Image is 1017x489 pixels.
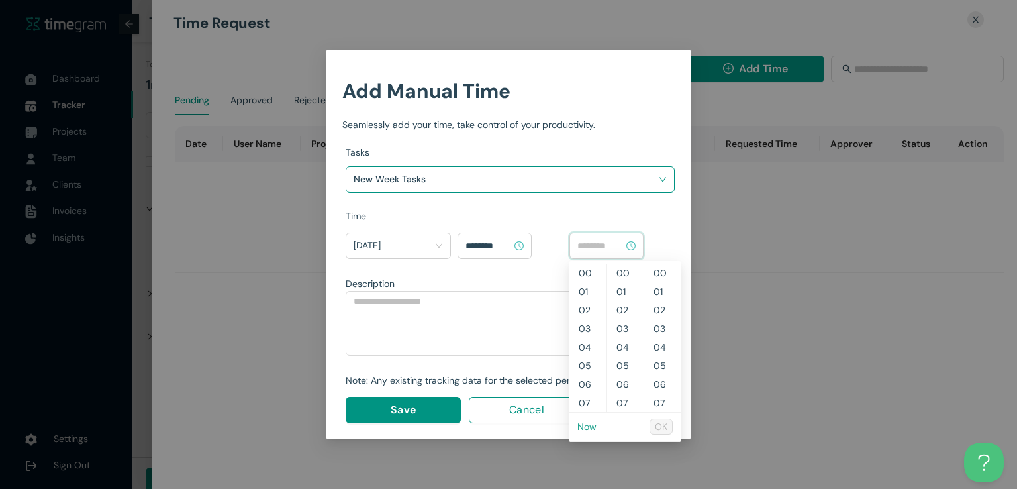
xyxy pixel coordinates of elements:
div: Seamlessly add your time, take control of your productivity. [342,117,675,132]
button: Save [346,397,461,423]
div: 04 [569,338,606,356]
div: 03 [644,319,681,338]
div: 05 [569,356,606,375]
div: 06 [644,375,681,394]
div: 04 [644,338,681,356]
div: 06 [569,375,606,394]
div: 00 [644,264,681,282]
div: 03 [607,319,644,338]
a: Now [577,421,597,433]
div: 04 [607,338,644,356]
div: 03 [569,319,606,338]
span: close-circle [659,176,667,184]
button: OK [650,419,673,435]
span: Cancel [509,402,544,418]
div: 07 [569,394,606,412]
div: 00 [569,264,606,282]
div: 02 [644,301,681,319]
div: 02 [607,301,644,319]
div: 01 [607,282,644,301]
h1: Add Manual Time [342,76,675,107]
div: 00 [607,264,644,282]
div: 07 [607,394,644,412]
div: Description [346,276,669,291]
span: close-circle [435,242,443,250]
div: Tasks [346,145,675,160]
div: Time [346,209,675,223]
div: 06 [607,375,644,394]
div: 05 [644,356,681,375]
h1: New Week Tasks [354,169,509,189]
span: Today [354,235,443,256]
span: close-circle [514,241,524,250]
button: Cancel [469,397,584,423]
iframe: Toggle Customer Support [964,443,1004,482]
span: Save [391,402,416,418]
div: 07 [644,394,681,412]
div: 01 [569,282,606,301]
div: 05 [607,356,644,375]
div: Note: Any existing tracking data for the selected period will be overwritten [346,373,669,388]
div: 02 [569,301,606,319]
div: 01 [644,282,681,301]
